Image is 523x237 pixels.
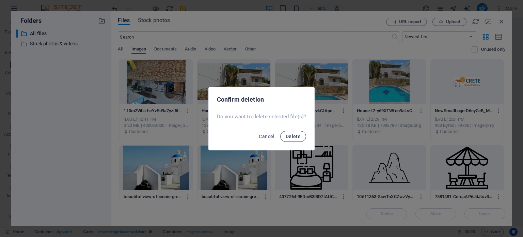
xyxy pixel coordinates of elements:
[280,131,306,142] button: Delete
[286,134,301,139] span: Delete
[217,95,306,104] h2: Confirm deletion
[256,131,277,142] button: Cancel
[217,113,306,120] p: Do you want to delete selected file(s)?
[259,134,274,139] span: Cancel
